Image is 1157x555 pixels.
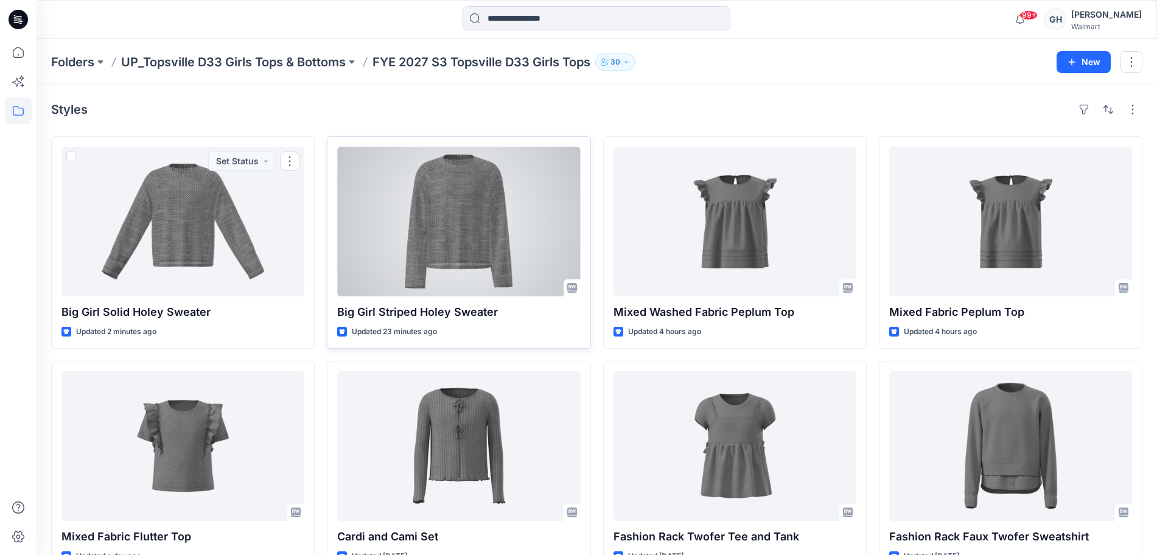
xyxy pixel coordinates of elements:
a: UP_Topsville D33 Girls Tops & Bottoms [121,54,346,71]
a: Folders [51,54,94,71]
h4: Styles [51,102,88,117]
p: Mixed Fabric Flutter Top [61,528,304,545]
a: Cardi and Cami Set [337,371,580,521]
a: Fashion Rack Faux Twofer Sweatshirt [889,371,1132,521]
div: [PERSON_NAME] [1071,7,1142,22]
a: Mixed Fabric Flutter Top [61,371,304,521]
p: Mixed Washed Fabric Peplum Top [613,304,856,321]
p: Fashion Rack Faux Twofer Sweatshirt [889,528,1132,545]
button: 30 [595,54,635,71]
p: Big Girl Solid Holey Sweater [61,304,304,321]
p: Big Girl Striped Holey Sweater [337,304,580,321]
a: Big Girl Solid Holey Sweater [61,147,304,296]
p: FYE 2027 S3 Topsville D33 Girls Tops [372,54,590,71]
p: 30 [610,55,620,69]
a: Fashion Rack Twofer Tee and Tank [613,371,856,521]
div: GH [1044,9,1066,30]
a: Mixed Fabric Peplum Top [889,147,1132,296]
p: Mixed Fabric Peplum Top [889,304,1132,321]
div: Walmart [1071,22,1142,31]
p: Updated 4 hours ago [628,326,701,338]
span: 99+ [1019,10,1038,20]
a: Big Girl Striped Holey Sweater [337,147,580,296]
p: Updated 4 hours ago [904,326,977,338]
button: New [1057,51,1111,73]
p: Cardi and Cami Set [337,528,580,545]
p: Updated 2 minutes ago [76,326,156,338]
a: Mixed Washed Fabric Peplum Top [613,147,856,296]
p: Updated 23 minutes ago [352,326,437,338]
p: Fashion Rack Twofer Tee and Tank [613,528,856,545]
